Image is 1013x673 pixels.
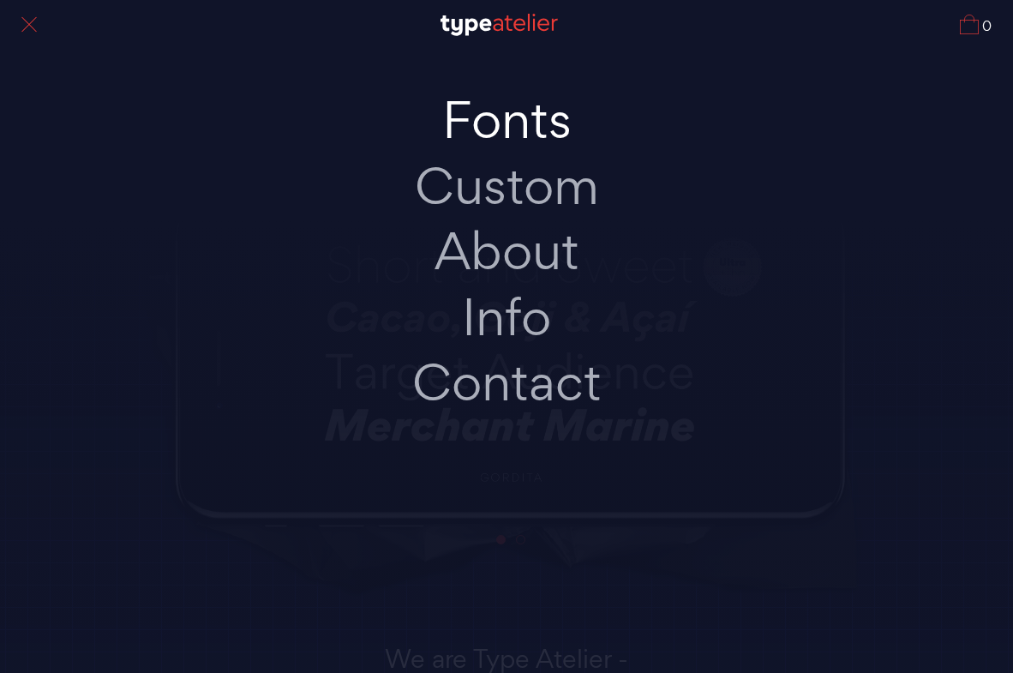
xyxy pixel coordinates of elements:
[960,15,979,34] img: Cart_Icon.svg
[327,87,686,153] a: Fonts
[327,285,686,351] a: Info
[979,20,992,34] span: 0
[327,350,686,416] a: Contact
[441,14,558,36] img: TA_Logo.svg
[960,15,992,34] a: 0
[327,153,686,219] a: Custom
[327,219,686,285] a: About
